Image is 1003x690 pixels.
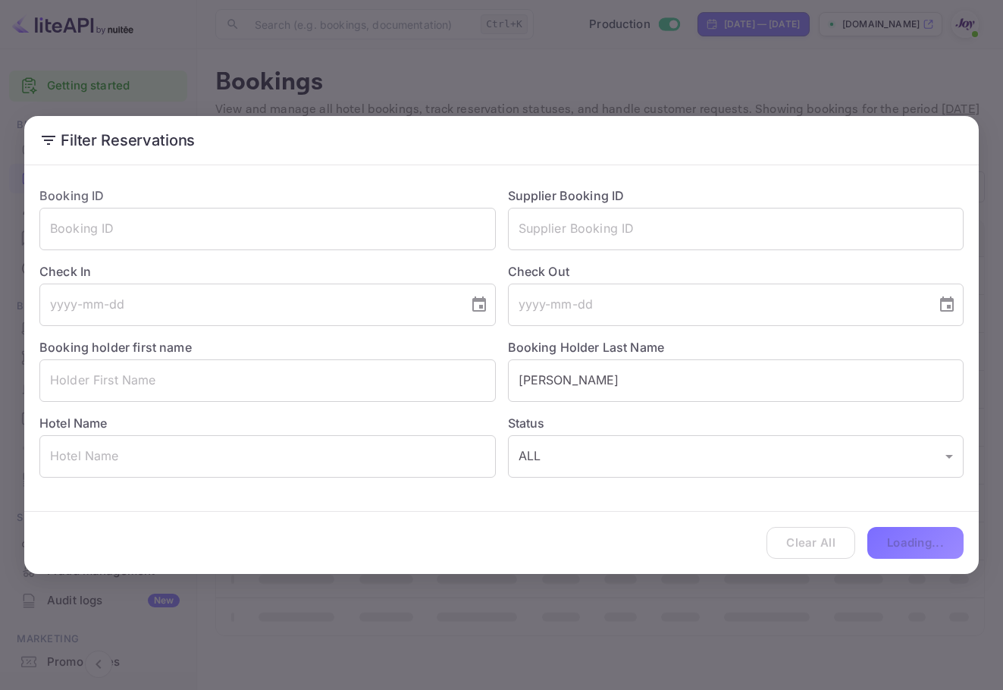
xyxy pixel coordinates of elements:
label: Status [508,414,964,432]
button: Choose date [932,290,962,320]
label: Booking holder first name [39,340,192,355]
input: Supplier Booking ID [508,208,964,250]
label: Hotel Name [39,416,108,431]
input: Holder First Name [39,359,496,402]
input: yyyy-mm-dd [39,284,458,326]
label: Supplier Booking ID [508,188,625,203]
label: Check Out [508,262,964,281]
input: Booking ID [39,208,496,250]
input: Holder Last Name [508,359,964,402]
button: Choose date [464,290,494,320]
input: yyyy-mm-dd [508,284,926,326]
input: Hotel Name [39,435,496,478]
label: Booking Holder Last Name [508,340,665,355]
h2: Filter Reservations [24,116,979,165]
label: Booking ID [39,188,105,203]
label: Check In [39,262,496,281]
div: ALL [508,435,964,478]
